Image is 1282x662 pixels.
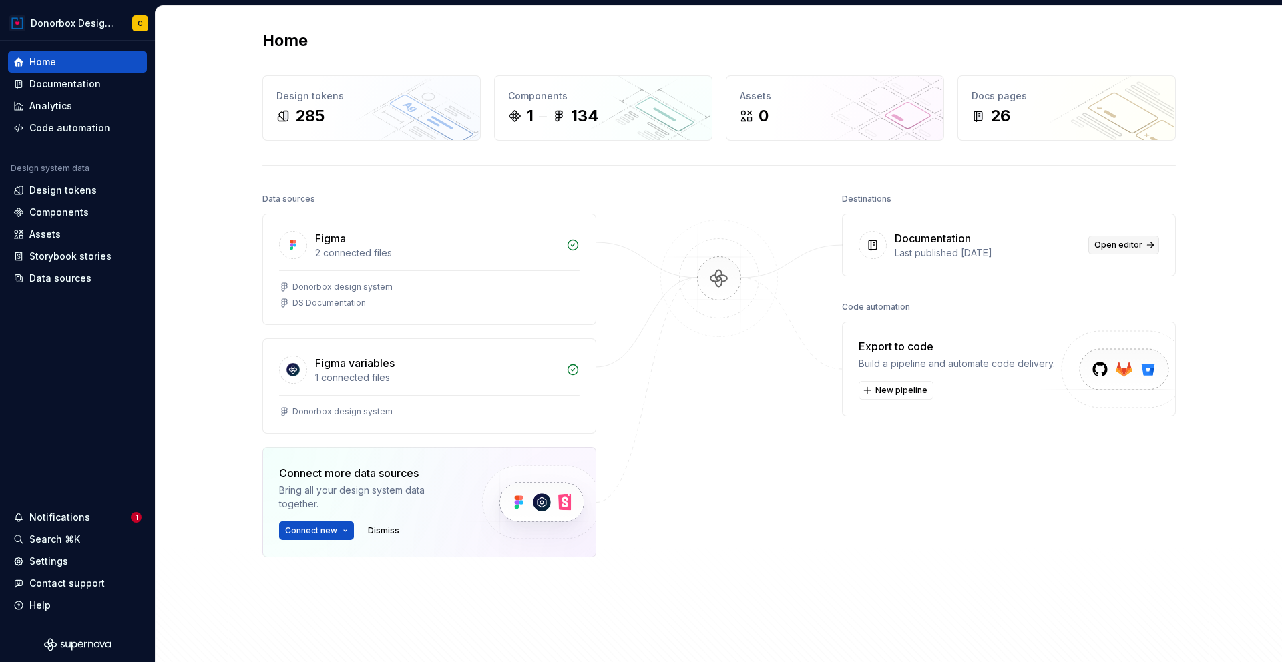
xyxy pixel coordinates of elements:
[859,338,1055,354] div: Export to code
[315,355,395,371] div: Figma variables
[571,105,599,127] div: 134
[31,17,116,30] div: Donorbox Design System
[262,190,315,208] div: Data sources
[726,75,944,141] a: Assets0
[527,105,533,127] div: 1
[295,105,325,127] div: 285
[29,99,72,113] div: Analytics
[262,30,308,51] h2: Home
[9,15,25,31] img: 17077652-375b-4f2c-92b0-528c72b71ea0.png
[29,511,90,524] div: Notifications
[957,75,1176,141] a: Docs pages26
[740,89,930,103] div: Assets
[508,89,698,103] div: Components
[8,551,147,572] a: Settings
[368,525,399,536] span: Dismiss
[138,18,143,29] div: C
[29,533,80,546] div: Search ⌘K
[29,55,56,69] div: Home
[292,298,366,308] div: DS Documentation
[972,89,1162,103] div: Docs pages
[262,338,596,434] a: Figma variables1 connected filesDonorbox design system
[29,577,105,590] div: Contact support
[1088,236,1159,254] a: Open editor
[990,105,1010,127] div: 26
[292,406,393,417] div: Donorbox design system
[8,51,147,73] a: Home
[362,521,405,540] button: Dismiss
[8,246,147,267] a: Storybook stories
[29,250,112,263] div: Storybook stories
[8,529,147,550] button: Search ⌘K
[276,89,467,103] div: Design tokens
[8,202,147,223] a: Components
[279,484,459,511] div: Bring all your design system data together.
[895,230,971,246] div: Documentation
[8,573,147,594] button: Contact support
[8,268,147,289] a: Data sources
[8,95,147,117] a: Analytics
[8,507,147,528] button: Notifications1
[279,521,354,540] button: Connect new
[292,282,393,292] div: Donorbox design system
[8,117,147,139] a: Code automation
[285,525,337,536] span: Connect new
[8,224,147,245] a: Assets
[315,371,558,384] div: 1 connected files
[29,272,91,285] div: Data sources
[895,246,1080,260] div: Last published [DATE]
[29,77,101,91] div: Documentation
[11,163,89,174] div: Design system data
[29,599,51,612] div: Help
[279,465,459,481] div: Connect more data sources
[29,228,61,241] div: Assets
[29,184,97,197] div: Design tokens
[859,381,933,400] button: New pipeline
[859,357,1055,370] div: Build a pipeline and automate code delivery.
[875,385,927,396] span: New pipeline
[8,73,147,95] a: Documentation
[8,180,147,201] a: Design tokens
[8,595,147,616] button: Help
[315,246,558,260] div: 2 connected files
[44,638,111,651] svg: Supernova Logo
[29,555,68,568] div: Settings
[842,298,910,316] div: Code automation
[1094,240,1142,250] span: Open editor
[842,190,891,208] div: Destinations
[262,214,596,325] a: Figma2 connected filesDonorbox design systemDS Documentation
[3,9,152,37] button: Donorbox Design SystemC
[494,75,712,141] a: Components1134
[262,75,481,141] a: Design tokens285
[29,121,110,135] div: Code automation
[759,105,769,127] div: 0
[29,206,89,219] div: Components
[315,230,346,246] div: Figma
[131,512,142,523] span: 1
